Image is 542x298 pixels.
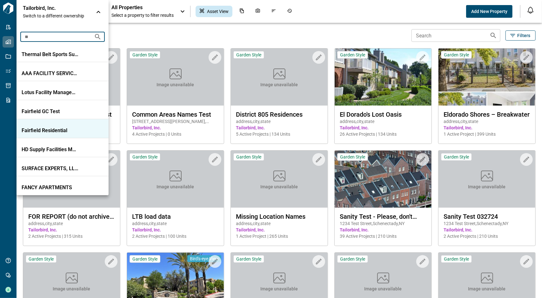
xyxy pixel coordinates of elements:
button: Search organizations [91,30,104,43]
p: AAA FACILITY SERVICES [22,70,79,77]
p: HD Supply Facilities Maintenance Ltd. [22,146,79,153]
p: Fairfield GC Test [22,108,79,115]
p: Fairfield Residential [22,127,79,134]
p: Lotus Facility Management INC [22,89,79,96]
p: FANCY APARTMENTS [22,185,79,191]
p: Tailorbird, Inc. [23,5,80,11]
p: SURFACE EXPERTS, LLC. [22,165,79,172]
p: Thermal Belt Sports Surface [22,51,79,58]
span: Switch to a different ownership [23,13,90,19]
